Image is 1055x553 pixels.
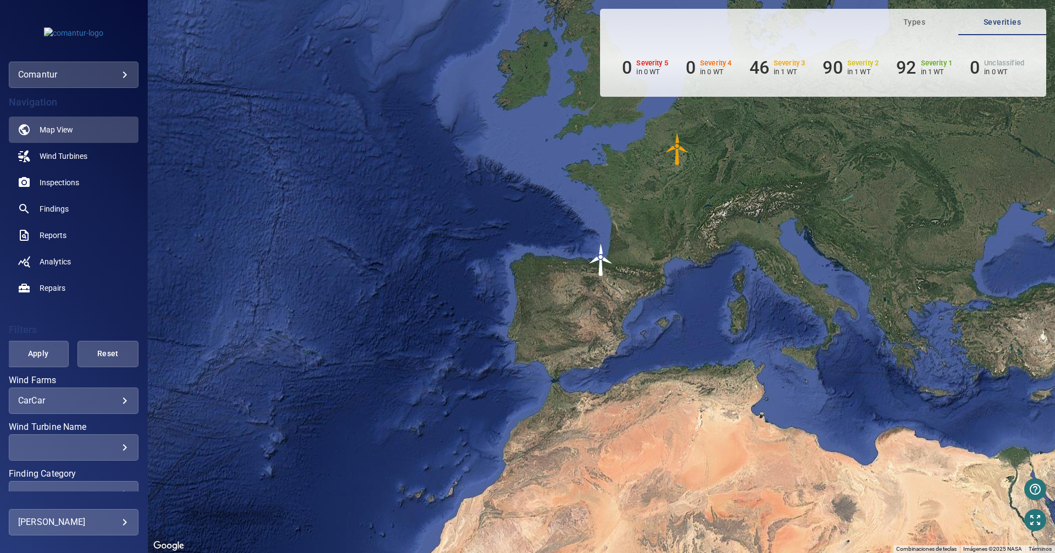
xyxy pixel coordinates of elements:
p: in 0 WT [700,68,732,76]
li: Severity 1 [896,57,952,78]
li: Severity 4 [686,57,732,78]
button: Combinaciones de teclas [896,545,957,553]
li: Severity 5 [622,57,668,78]
h6: Unclassified [984,59,1024,67]
div: comantur [18,66,129,84]
a: repairs noActive [9,275,138,301]
p: in 0 WT [984,68,1024,76]
li: Severity Unclassified [970,57,1024,78]
div: comantur [9,62,138,88]
span: Reset [91,347,125,361]
h6: Severity 2 [847,59,879,67]
a: Abre esta zona en Google Maps (se abre en una nueva ventana) [151,539,187,553]
a: windturbines noActive [9,143,138,169]
p: in 1 WT [921,68,953,76]
span: Severities [965,15,1040,29]
h6: 0 [622,57,632,78]
h4: Navigation [9,97,138,108]
span: Apply [21,347,55,361]
span: Wind Turbines [40,151,87,162]
h6: 90 [823,57,842,78]
h6: Severity 4 [700,59,732,67]
a: Términos (se abre en una nueva pestaña) [1029,546,1052,552]
h6: 92 [896,57,916,78]
span: Reports [40,230,66,241]
h6: 0 [970,57,980,78]
span: Map View [40,124,73,135]
label: Finding Category [9,469,138,478]
h6: Severity 5 [636,59,668,67]
gmp-advanced-marker: V52Test [585,244,618,276]
img: windFarmIconCat3.svg [661,132,694,165]
li: Severity 3 [749,57,806,78]
a: inspections noActive [9,169,138,196]
div: Wind Turbine Name [9,434,138,461]
a: analytics noActive [9,248,138,275]
span: Types [877,15,952,29]
h6: Severity 1 [921,59,953,67]
div: Finding Category [9,481,138,507]
div: CarCar [18,395,129,406]
li: Severity 2 [823,57,879,78]
img: Google [151,539,187,553]
p: in 0 WT [636,68,668,76]
div: [PERSON_NAME] [18,513,129,531]
a: map active [9,117,138,143]
img: comantur-logo [44,27,103,38]
h6: Severity 3 [774,59,806,67]
h6: 46 [749,57,769,78]
label: Wind Turbine Name [9,423,138,432]
span: Imágenes ©2025 NASA [963,546,1022,552]
a: reports noActive [9,222,138,248]
span: Inspections [40,177,79,188]
div: Wind Farms [9,388,138,414]
p: in 1 WT [847,68,879,76]
span: Analytics [40,256,71,267]
span: Repairs [40,283,65,294]
gmp-advanced-marker: WTG22 [661,132,694,165]
p: in 1 WT [774,68,806,76]
a: findings noActive [9,196,138,222]
span: Findings [40,203,69,214]
button: Reset [77,341,138,367]
h4: Filters [9,324,138,335]
h6: 0 [686,57,696,78]
label: Wind Farms [9,376,138,385]
button: Apply [8,341,69,367]
img: windFarmIcon.svg [585,244,618,276]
